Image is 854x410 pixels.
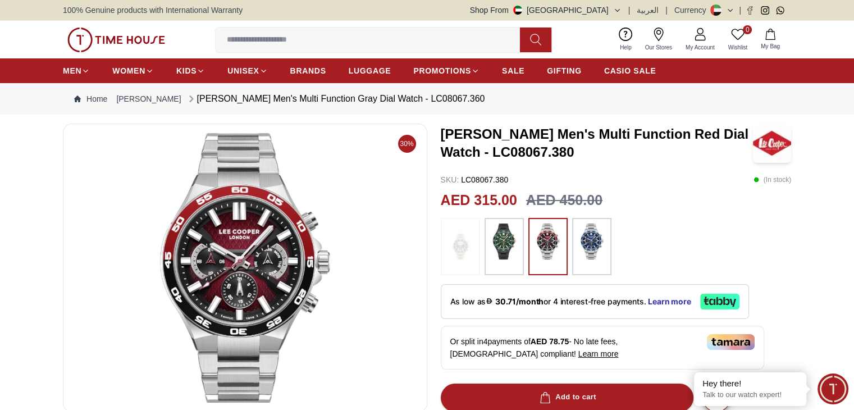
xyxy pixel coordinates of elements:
img: Tamara [707,334,755,350]
div: Hey there! [702,378,798,389]
a: WOMEN [112,61,154,81]
a: Help [613,25,638,54]
a: Facebook [746,6,754,15]
div: Or split in 4 payments of - No late fees, [DEMOGRAPHIC_DATA] compliant! [441,326,764,370]
a: 0Wishlist [721,25,754,54]
a: [PERSON_NAME] [116,93,181,104]
span: GIFTING [547,65,582,76]
span: Our Stores [641,43,677,52]
h3: AED 450.00 [526,190,602,211]
span: AED 78.75 [531,337,569,346]
span: SKU : [441,175,459,184]
div: Add to cart [537,391,596,404]
a: GIFTING [547,61,582,81]
span: Learn more [578,349,619,358]
span: Wishlist [724,43,752,52]
div: Currency [674,4,711,16]
span: WOMEN [112,65,145,76]
button: My Bag [754,26,787,53]
span: | [739,4,741,16]
span: PROMOTIONS [413,65,471,76]
nav: Breadcrumb [63,83,791,115]
span: My Account [681,43,719,52]
img: LEE COOPER Men's Multi Function Gray Dial Watch - LC08067.360 [72,133,418,403]
span: | [665,4,668,16]
span: BRANDS [290,65,326,76]
span: KIDS [176,65,197,76]
p: Talk to our watch expert! [702,390,798,400]
span: MEN [63,65,81,76]
span: SALE [502,65,524,76]
img: ... [578,224,606,259]
span: CASIO SALE [604,65,656,76]
button: Shop From[GEOGRAPHIC_DATA] [470,4,622,16]
a: CASIO SALE [604,61,656,81]
a: Instagram [761,6,769,15]
span: UNISEX [227,65,259,76]
p: ( In stock ) [753,174,791,185]
a: PROMOTIONS [413,61,479,81]
img: ... [534,224,562,259]
h2: AED 315.00 [441,190,517,211]
a: KIDS [176,61,205,81]
span: | [628,4,631,16]
a: LUGGAGE [349,61,391,81]
p: LC08067.380 [441,174,509,185]
span: Help [615,43,636,52]
span: My Bag [756,42,784,51]
h3: [PERSON_NAME] Men's Multi Function Red Dial Watch - LC08067.380 [441,125,753,161]
img: LEE COOPER Men's Multi Function Red Dial Watch - LC08067.380 [753,124,791,163]
a: MEN [63,61,90,81]
a: Home [74,93,107,104]
a: UNISEX [227,61,267,81]
img: United Arab Emirates [513,6,522,15]
span: 100% Genuine products with International Warranty [63,4,243,16]
span: 30% [398,135,416,153]
img: ... [490,224,518,259]
a: BRANDS [290,61,326,81]
span: 0 [743,25,752,34]
div: [PERSON_NAME] Men's Multi Function Gray Dial Watch - LC08067.360 [186,92,485,106]
a: SALE [502,61,524,81]
div: Chat Widget [818,373,848,404]
img: ... [446,224,474,270]
span: LUGGAGE [349,65,391,76]
img: ... [67,28,165,52]
button: العربية [637,4,659,16]
a: Whatsapp [776,6,784,15]
a: Our Stores [638,25,679,54]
